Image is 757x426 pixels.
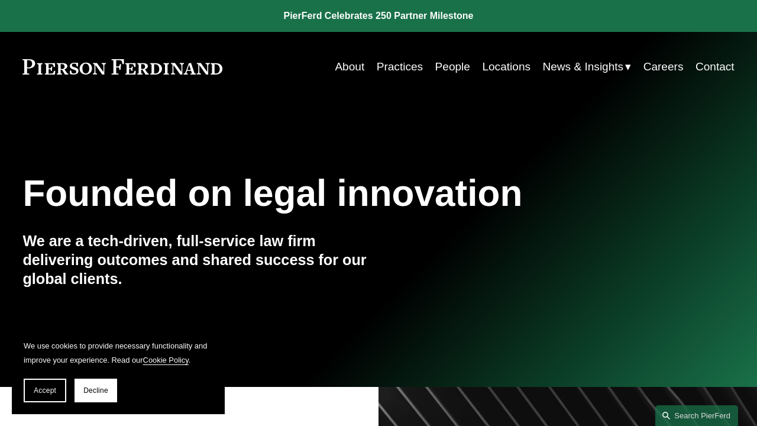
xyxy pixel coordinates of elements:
p: We use cookies to provide necessary functionality and improve your experience. Read our . [24,339,213,367]
a: Locations [482,56,530,78]
a: Contact [695,56,735,78]
section: Cookie banner [12,327,225,414]
a: People [435,56,470,78]
a: Careers [643,56,684,78]
button: Decline [75,379,117,402]
span: Decline [83,386,108,395]
a: Cookie Policy [143,356,189,364]
span: News & Insights [542,57,623,77]
span: Accept [34,386,56,395]
h1: Founded on legal innovation [22,172,616,214]
a: Practices [377,56,423,78]
button: Accept [24,379,66,402]
h4: We are a tech-driven, full-service law firm delivering outcomes and shared success for our global... [22,231,378,288]
a: About [335,56,364,78]
a: folder dropdown [542,56,631,78]
a: Search this site [655,405,738,426]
